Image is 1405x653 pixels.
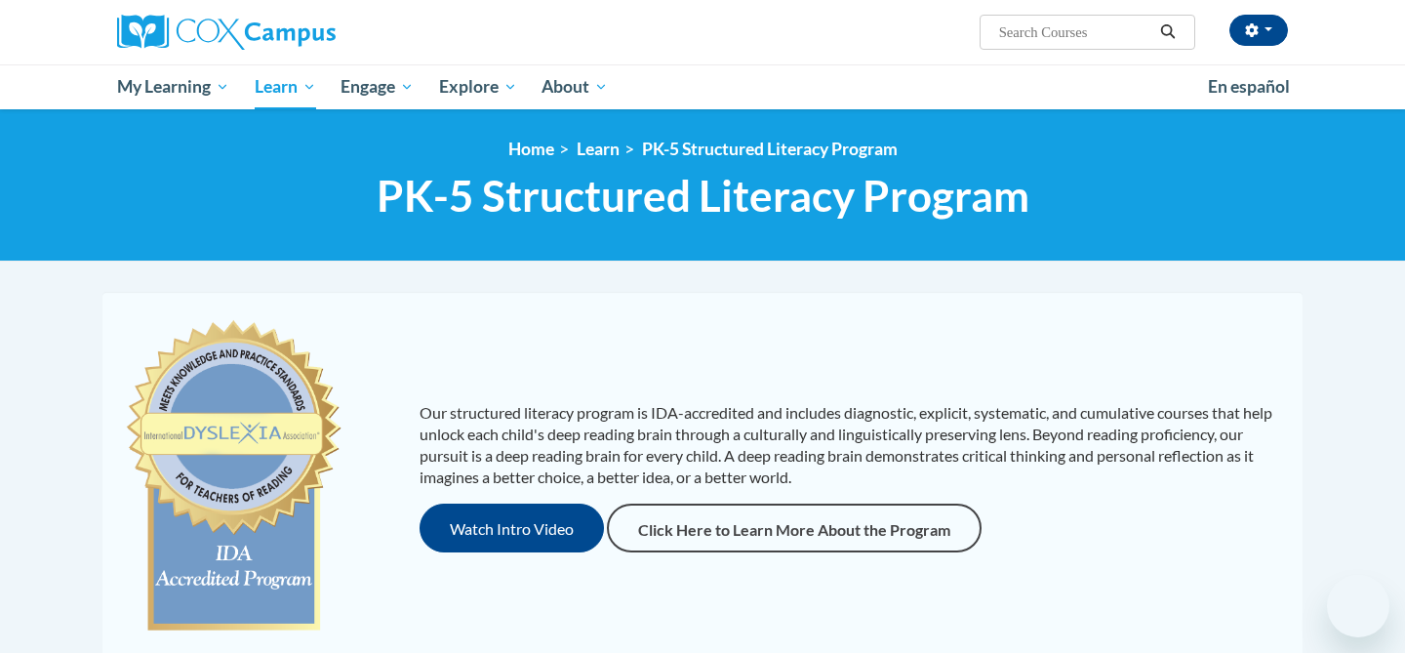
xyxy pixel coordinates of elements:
button: Watch Intro Video [420,504,604,552]
input: Search Courses [997,20,1153,44]
button: Account Settings [1229,15,1288,46]
span: PK-5 Structured Literacy Program [377,170,1029,222]
a: Engage [328,64,426,109]
a: Explore [426,64,530,109]
p: Our structured literacy program is IDA-accredited and includes diagnostic, explicit, systematic, ... [420,402,1283,488]
span: My Learning [117,75,229,99]
span: Explore [439,75,517,99]
span: En español [1208,76,1290,97]
div: Main menu [88,64,1317,109]
iframe: Button to launch messaging window [1327,575,1389,637]
a: En español [1195,66,1303,107]
a: Learn [577,139,620,159]
a: PK-5 Structured Literacy Program [642,139,898,159]
a: My Learning [104,64,242,109]
a: Cox Campus [117,15,488,50]
a: Click Here to Learn More About the Program [607,504,982,552]
span: Engage [341,75,414,99]
button: Search [1153,20,1183,44]
span: Learn [255,75,316,99]
a: About [530,64,622,109]
a: Home [508,139,554,159]
img: Cox Campus [117,15,336,50]
img: c477cda6-e343-453b-bfce-d6f9e9818e1c.png [122,311,345,643]
a: Learn [242,64,329,109]
span: About [542,75,608,99]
